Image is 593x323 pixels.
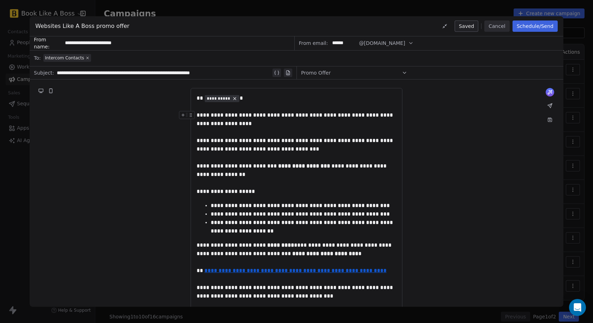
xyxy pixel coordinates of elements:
[359,40,405,47] span: @[DOMAIN_NAME]
[455,20,478,32] button: Saved
[513,20,558,32] button: Schedule/Send
[484,20,509,32] button: Cancel
[35,22,130,30] span: Websites Like A Boss promo offer
[301,69,331,76] span: Promo Offer
[34,54,41,61] span: To:
[34,36,62,50] span: From name:
[569,299,586,316] div: Open Intercom Messenger
[34,69,54,78] span: Subject:
[299,40,328,47] span: From email:
[45,55,84,61] span: Intercom Contacts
